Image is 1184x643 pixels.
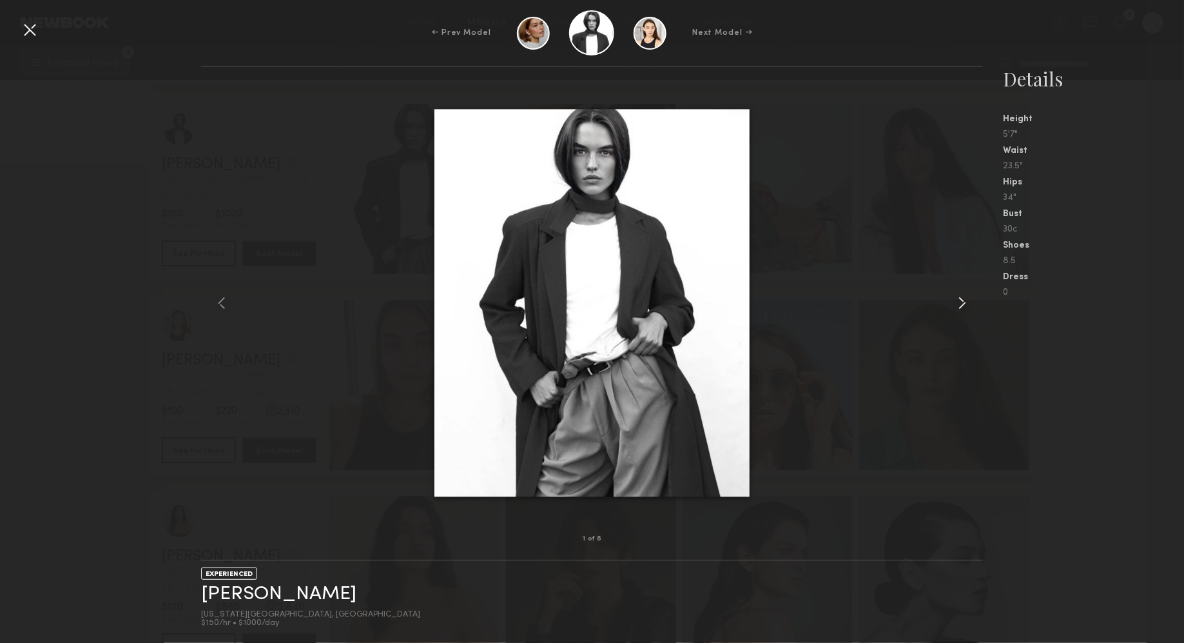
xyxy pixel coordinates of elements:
div: Dress [1004,273,1184,282]
div: 23.5" [1004,162,1184,171]
div: Hips [1004,178,1184,187]
div: Next Model → [692,27,752,39]
div: 5'7" [1004,130,1184,139]
div: 0 [1004,288,1184,297]
a: [PERSON_NAME] [201,584,356,604]
div: ← Prev Model [432,27,491,39]
div: Height [1004,115,1184,124]
div: 30c [1004,225,1184,234]
div: 34" [1004,193,1184,203]
div: Waist [1004,146,1184,155]
div: Bust [1004,210,1184,219]
div: 8.5 [1004,257,1184,266]
div: Shoes [1004,241,1184,250]
div: $150/hr • $1000/day [201,619,420,628]
div: [US_STATE][GEOGRAPHIC_DATA], [GEOGRAPHIC_DATA] [201,611,420,619]
div: Details [1004,66,1184,92]
div: 1 of 6 [583,536,601,542]
div: EXPERIENCED [201,568,257,580]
